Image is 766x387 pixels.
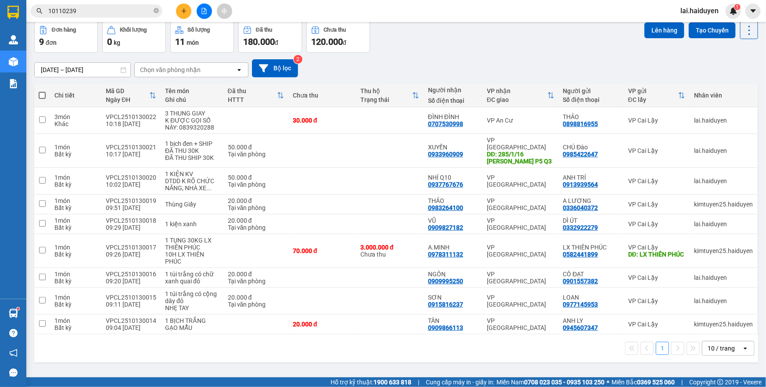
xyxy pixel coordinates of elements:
[563,244,619,251] div: LX THIÊN PHÚC
[9,35,18,44] img: warehouse-icon
[524,379,604,386] strong: 0708 023 035 - 0935 103 250
[730,7,737,15] img: icon-new-feature
[426,377,494,387] span: Cung cấp máy in - giấy in:
[694,297,753,304] div: lai.haiduyen
[563,271,619,278] div: CÔ ĐẠT
[9,329,18,337] span: question-circle
[563,301,598,308] div: 0977145953
[487,197,554,211] div: VP [GEOGRAPHIC_DATA]
[165,154,219,161] div: ĐÃ THU SHIP 30K
[165,304,219,311] div: NHẸ TAY
[165,117,219,131] div: K ĐƯỢC GỌI SỐ NÀY: 0839320288
[54,324,97,331] div: Bất kỳ
[228,204,284,211] div: Tại văn phòng
[165,170,219,177] div: 1 KIỆN KV
[201,8,207,14] span: file-add
[293,92,352,99] div: Chưa thu
[496,377,604,387] span: Miền Nam
[165,221,219,228] div: 1 kiện xanh
[9,309,18,318] img: warehouse-icon
[54,113,97,120] div: 3 món
[563,120,598,127] div: 0898816955
[54,197,97,204] div: 1 món
[487,271,554,285] div: VP [GEOGRAPHIC_DATA]
[54,217,97,224] div: 1 món
[36,8,43,14] span: search
[428,120,463,127] div: 0707530998
[54,174,97,181] div: 1 món
[356,84,424,107] th: Toggle SortBy
[106,301,156,308] div: 09:11 [DATE]
[165,177,219,192] div: DTDD K RÕ CHỨC NĂNG, NHÀ XE KHÔNG ĐỒNG KIỂM
[106,96,149,103] div: Ngày ĐH
[106,204,156,211] div: 09:51 [DATE]
[54,181,97,188] div: Bất kỳ
[487,96,547,103] div: ĐC giao
[563,174,619,181] div: ANH TRÍ
[628,87,678,94] div: VP gửi
[187,39,199,46] span: món
[54,301,97,308] div: Bất kỳ
[563,224,598,231] div: 0332922279
[39,36,44,47] span: 9
[563,317,619,324] div: ANH LY
[628,297,685,304] div: VP Cai Lậy
[54,224,97,231] div: Bất kỳ
[106,181,156,188] div: 10:02 [DATE]
[628,244,685,251] div: VP Cai Lậy
[694,117,753,124] div: lai.haiduyen
[428,317,478,324] div: TÂN
[54,244,97,251] div: 1 món
[238,21,302,53] button: Đã thu180.000đ
[165,140,219,154] div: 1 bịch đen + SHIP ĐÃ THU 30K
[749,7,757,15] span: caret-down
[165,271,219,285] div: 1 túi trắng có chữ xanh quai đỏ
[165,96,219,103] div: Ghi chú
[428,87,478,94] div: Người nhận
[563,144,619,151] div: CHÚ Đào
[54,278,97,285] div: Bất kỳ
[482,84,559,107] th: Toggle SortBy
[717,379,723,385] span: copyright
[694,92,753,99] div: Nhân viên
[106,197,156,204] div: VPCL2510130019
[140,65,201,74] div: Chọn văn phòng nhận
[487,217,554,231] div: VP [GEOGRAPHIC_DATA]
[563,96,619,103] div: Số điện thoại
[293,247,352,254] div: 70.000 đ
[221,8,227,14] span: aim
[106,278,156,285] div: 09:20 [DATE]
[428,97,478,104] div: Số điện thoại
[428,271,478,278] div: NGÔN ̣
[563,324,598,331] div: 0945607347
[644,22,684,38] button: Lên hàng
[54,204,97,211] div: Bất kỳ
[17,307,19,310] sup: 1
[694,147,753,154] div: lai.haiduyen
[343,39,346,46] span: đ
[374,379,411,386] strong: 1900 633 818
[236,66,243,73] svg: open
[694,201,753,208] div: kimtuyen25.haiduyen
[428,204,463,211] div: 0983264100
[228,217,284,224] div: 20.000 đ
[487,87,547,94] div: VP nhận
[223,84,288,107] th: Toggle SortBy
[106,251,156,258] div: 09:26 [DATE]
[428,224,463,231] div: 0909827182
[694,274,753,281] div: lai.haiduyen
[188,27,210,33] div: Số lượng
[252,59,298,77] button: Bộ lọc
[54,271,97,278] div: 1 món
[228,197,284,204] div: 20.000 đ
[170,21,234,53] button: Số lượng11món
[54,144,97,151] div: 1 món
[175,36,185,47] span: 11
[628,177,685,184] div: VP Cai Lậy
[734,4,741,10] sup: 1
[628,96,678,103] div: ĐC lấy
[428,217,478,224] div: VŨ
[628,251,685,258] div: DĐ: LX THIÊN PHÚC
[428,324,463,331] div: 0909866113
[563,181,598,188] div: 0913939564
